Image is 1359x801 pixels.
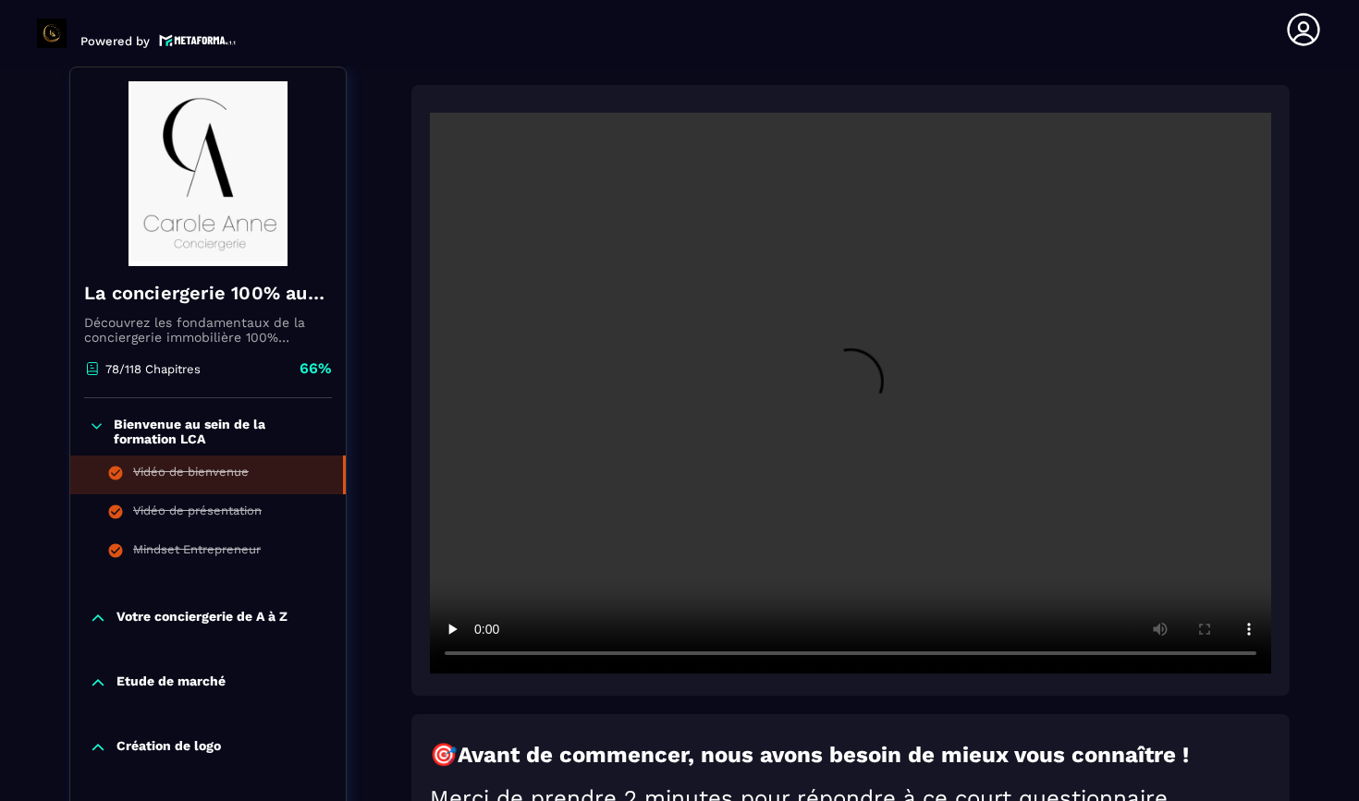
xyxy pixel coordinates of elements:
img: banner [84,81,332,266]
div: Vidéo de présentation [133,504,262,524]
p: Création de logo [116,738,221,757]
p: 66% [300,358,332,379]
p: Powered by [80,34,150,48]
p: Etude de marché [116,674,226,692]
p: 78/118 Chapitres [105,362,201,376]
div: Mindset Entrepreneur [133,542,261,563]
h4: La conciergerie 100% automatisée [84,280,332,306]
strong: Avant de commencer, nous avons besoin de mieux vous connaître ! [458,742,1189,768]
h2: 🎯 [430,742,1271,768]
p: Découvrez les fondamentaux de la conciergerie immobilière 100% automatisée. Cette formation est c... [84,315,332,345]
p: Bienvenue au sein de la formation LCA [114,417,327,446]
img: logo [159,32,237,48]
img: logo-branding [37,18,67,48]
p: Votre conciergerie de A à Z [116,609,288,627]
div: Vidéo de bienvenue [133,465,249,485]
